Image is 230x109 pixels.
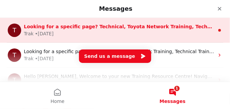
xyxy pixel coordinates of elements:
[8,24,21,37] div: Profile image for Trak
[98,3,134,14] h1: Messages
[24,55,34,62] div: Trak
[79,49,151,63] button: Send us a message
[35,30,54,37] div: • [DATE]
[35,55,54,62] div: • [DATE]
[51,99,64,104] span: Home
[24,80,34,87] div: Trak
[35,80,54,87] div: • [DATE]
[24,30,34,37] div: Trak
[159,99,185,104] span: Messages
[214,3,226,15] div: Close
[8,73,21,87] div: Profile image for Trak
[8,48,21,62] div: Profile image for Trak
